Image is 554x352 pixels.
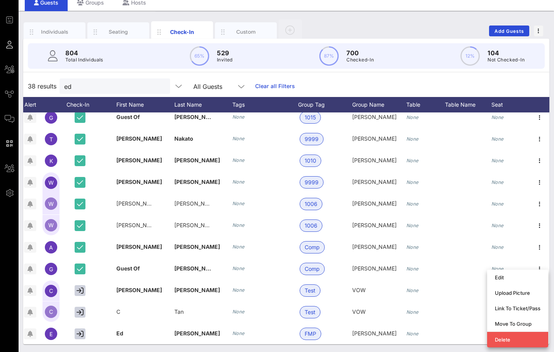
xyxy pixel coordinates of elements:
span: Guest Of [116,265,140,272]
span: 1015 [305,112,316,123]
span: [PERSON_NAME] [174,222,219,228]
span: Ed [116,330,123,337]
span: [PERSON_NAME] [174,179,220,185]
div: Seat [491,97,530,112]
div: Tags [232,97,298,112]
p: 700 [346,48,374,58]
i: None [406,309,419,315]
span: [PERSON_NAME] [174,157,220,163]
span: VOW [352,287,366,293]
span: Nakato [174,135,193,142]
i: None [491,179,504,185]
div: Edit [495,274,540,281]
i: None [491,136,504,142]
div: Delete [495,337,540,343]
div: Move To Group [495,321,540,327]
span: [PERSON_NAME] [352,157,397,163]
div: Check-In [62,97,101,112]
div: Group Tag [298,97,352,112]
i: None [406,331,419,337]
button: Add Guests [489,26,529,36]
span: Test [305,285,315,296]
span: 1006 [305,220,317,231]
p: Invited [217,56,233,64]
span: [PERSON_NAME] [352,114,397,120]
i: None [491,158,504,163]
p: 104 [488,48,525,58]
span: Comp [305,241,320,253]
i: None [406,158,419,163]
span: A [49,244,53,251]
div: All Guests [193,83,222,90]
span: [PERSON_NAME] [174,330,220,337]
span: Test [305,306,315,318]
i: None [232,287,245,293]
div: Link To Ticket/Pass [495,305,540,311]
div: Check-In [165,28,199,36]
i: None [491,201,504,207]
p: Checked-In [346,56,374,64]
span: [PERSON_NAME] [174,287,220,293]
span: W [48,222,54,228]
span: E [49,331,53,337]
span: 1006 [305,198,317,210]
span: 38 results [28,82,56,91]
span: [PERSON_NAME] [352,179,397,185]
span: [PERSON_NAME] [116,157,162,163]
span: G [49,114,53,121]
i: None [491,266,504,272]
div: Group Name [352,97,406,112]
span: [PERSON_NAME] [174,200,219,207]
i: None [232,201,245,206]
i: None [232,179,245,185]
span: [PERSON_NAME] [352,135,397,142]
span: T [49,136,53,143]
span: [PERSON_NAME] [352,243,397,250]
div: All Guests [189,78,251,94]
i: None [232,309,245,315]
span: [PERSON_NAME] [174,114,220,120]
p: 529 [217,48,233,58]
span: 1010 [305,155,316,167]
span: Tan [174,308,184,315]
span: [PERSON_NAME] [174,243,220,250]
span: [PERSON_NAME] [352,265,397,272]
i: None [491,223,504,228]
div: Table Name [445,97,491,112]
i: None [232,136,245,141]
i: None [232,244,245,250]
i: None [232,222,245,228]
i: None [232,265,245,271]
span: [PERSON_NAME] [116,200,161,207]
div: Custom [229,28,263,36]
p: Total Individuals [65,56,103,64]
span: VOW [352,308,366,315]
span: [PERSON_NAME] [116,179,162,185]
span: C [49,287,53,294]
span: [PERSON_NAME] [116,135,162,142]
i: None [232,114,245,120]
i: None [232,330,245,336]
a: Clear all Filters [255,82,295,90]
span: 9999 [305,177,319,188]
span: W [48,201,54,207]
span: [PERSON_NAME] [116,222,161,228]
span: C [49,308,53,315]
span: W [48,179,54,186]
span: [PERSON_NAME] [352,200,397,207]
i: None [406,287,419,293]
span: Comp [305,263,320,275]
span: [PERSON_NAME] [352,222,397,228]
div: Last Name [174,97,232,112]
i: None [406,179,419,185]
span: G [49,266,53,272]
span: [PERSON_NAME] [116,287,162,293]
span: [PERSON_NAME] [352,330,397,337]
span: Add Guests [494,28,525,34]
span: C [116,308,120,315]
span: [PERSON_NAME] [116,243,162,250]
span: K [49,158,53,164]
div: Seating [101,28,136,36]
div: First Name [116,97,174,112]
div: Individuals [38,28,72,36]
